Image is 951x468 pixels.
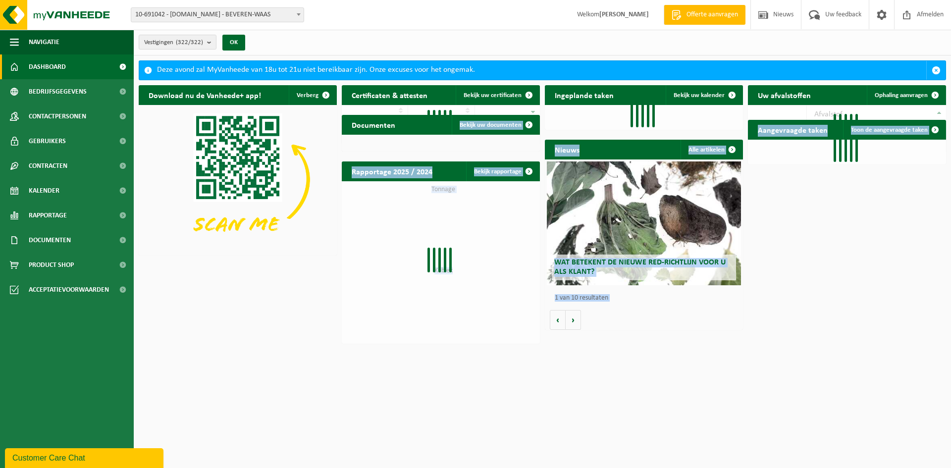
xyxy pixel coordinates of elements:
[342,115,405,134] h2: Documenten
[875,92,928,99] span: Ophaling aanvragen
[29,104,86,129] span: Contactpersonen
[550,310,566,330] button: Vorige
[297,92,318,99] span: Verberg
[342,161,442,181] h2: Rapportage 2025 / 2024
[547,161,741,285] a: Wat betekent de nieuwe RED-richtlijn voor u als klant?
[545,140,589,159] h2: Nieuws
[29,129,66,154] span: Gebruikers
[222,35,245,51] button: OK
[5,446,165,468] iframe: chat widget
[554,259,726,276] span: Wat betekent de nieuwe RED-richtlijn voor u als klant?
[139,105,337,254] img: Download de VHEPlus App
[566,310,581,330] button: Volgende
[29,178,59,203] span: Kalender
[29,79,87,104] span: Bedrijfsgegevens
[29,277,109,302] span: Acceptatievoorwaarden
[29,203,67,228] span: Rapportage
[666,85,742,105] a: Bekijk uw kalender
[29,30,59,54] span: Navigatie
[748,120,838,139] h2: Aangevraagde taken
[684,10,740,20] span: Offerte aanvragen
[144,35,203,50] span: Vestigingen
[867,85,945,105] a: Ophaling aanvragen
[466,161,539,181] a: Bekijk rapportage
[664,5,745,25] a: Offerte aanvragen
[131,8,304,22] span: 10-691042 - LAMMERTYN.NET - BEVEREN-WAAS
[851,127,928,133] span: Toon de aangevraagde taken
[555,295,738,302] p: 1 van 10 resultaten
[176,39,203,46] count: (322/322)
[681,140,742,159] a: Alle artikelen
[464,92,522,99] span: Bekijk uw certificaten
[29,54,66,79] span: Dashboard
[452,115,539,135] a: Bekijk uw documenten
[139,85,271,104] h2: Download nu de Vanheede+ app!
[289,85,336,105] button: Verberg
[460,122,522,128] span: Bekijk uw documenten
[843,120,945,140] a: Toon de aangevraagde taken
[29,154,67,178] span: Contracten
[545,85,624,104] h2: Ingeplande taken
[29,253,74,277] span: Product Shop
[131,7,304,22] span: 10-691042 - LAMMERTYN.NET - BEVEREN-WAAS
[29,228,71,253] span: Documenten
[342,85,437,104] h2: Certificaten & attesten
[139,35,216,50] button: Vestigingen(322/322)
[599,11,649,18] strong: [PERSON_NAME]
[674,92,725,99] span: Bekijk uw kalender
[456,85,539,105] a: Bekijk uw certificaten
[748,85,821,104] h2: Uw afvalstoffen
[157,61,926,80] div: Deze avond zal MyVanheede van 18u tot 21u niet bereikbaar zijn. Onze excuses voor het ongemak.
